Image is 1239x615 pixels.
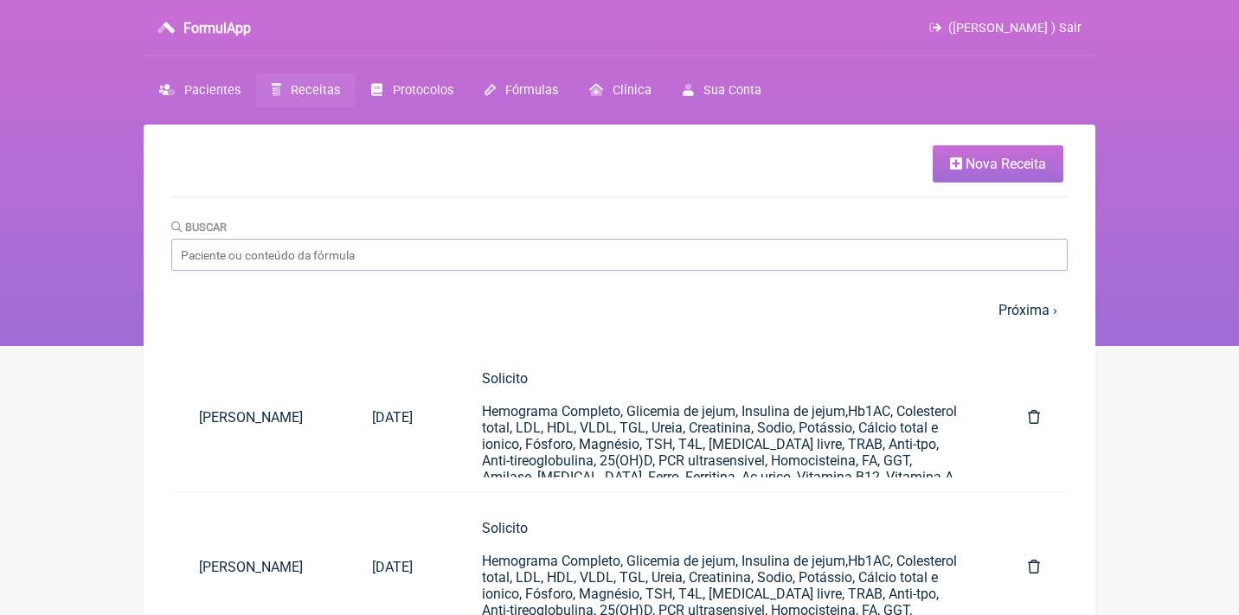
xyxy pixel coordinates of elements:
[948,21,1082,35] span: ([PERSON_NAME] ) Sair
[356,74,468,107] a: Protocolos
[256,74,356,107] a: Receitas
[966,156,1046,172] span: Nova Receita
[171,239,1068,271] input: Paciente ou conteúdo da fórmula
[171,395,344,439] a: [PERSON_NAME]
[454,356,986,477] a: SolicitoHemograma Completo, Glicemia de jejum, Insulina de jejum,Hb1AC, Colesterol total, LDL, HD...
[505,83,558,98] span: Fórmulas
[183,20,251,36] h3: FormulApp
[574,74,667,107] a: Clínica
[933,145,1063,183] a: Nova Receita
[171,291,1068,329] nav: pager
[613,83,652,98] span: Clínica
[393,83,453,98] span: Protocolos
[344,545,440,589] a: [DATE]
[171,545,344,589] a: [PERSON_NAME]
[929,21,1082,35] a: ([PERSON_NAME] ) Sair
[184,83,241,98] span: Pacientes
[291,83,340,98] span: Receitas
[998,302,1057,318] a: Próxima ›
[482,370,959,535] div: Solicito Hemograma Completo, Glicemia de jejum, Insulina de jejum,Hb1AC, Colesterol total, LDL, H...
[344,395,440,439] a: [DATE]
[171,221,227,234] label: Buscar
[667,74,777,107] a: Sua Conta
[144,74,256,107] a: Pacientes
[703,83,761,98] span: Sua Conta
[469,74,574,107] a: Fórmulas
